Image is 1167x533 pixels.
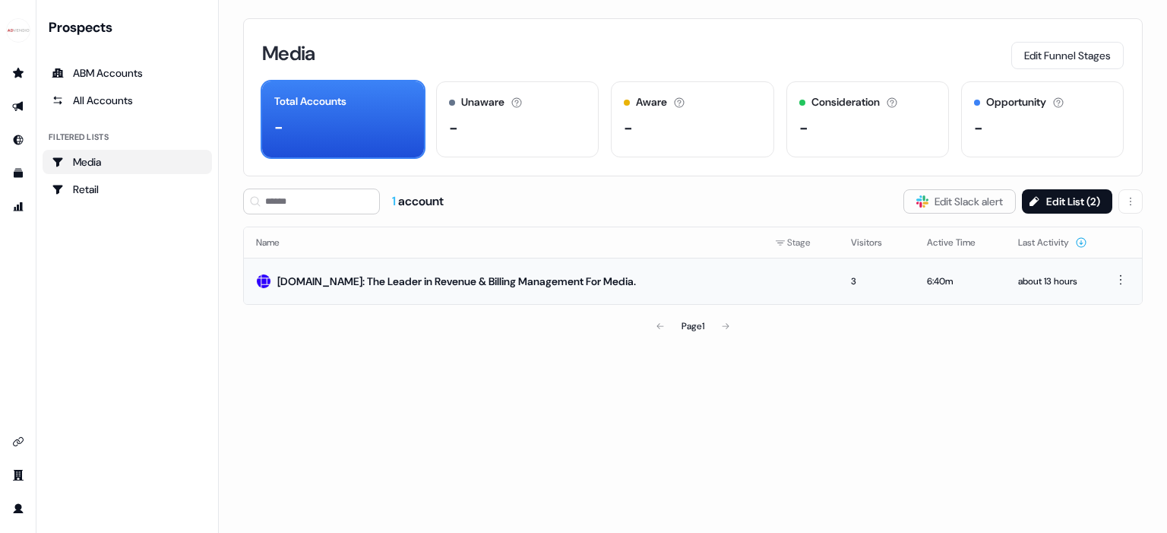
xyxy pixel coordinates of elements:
[6,161,30,186] a: Go to templates
[6,128,30,152] a: Go to Inbound
[986,94,1046,110] div: Opportunity
[244,227,763,258] th: Name
[775,235,827,250] div: Stage
[274,116,283,138] div: -
[262,43,315,63] h3: Media
[903,189,1016,214] button: Edit Slack alert
[927,274,994,289] div: 6:40m
[43,150,212,174] a: Go to Media
[6,497,30,521] a: Go to profile
[449,116,458,139] div: -
[851,229,900,256] button: Visitors
[52,93,203,108] div: All Accounts
[1018,229,1087,256] button: Last Activity
[624,116,633,139] div: -
[6,94,30,119] a: Go to outbound experience
[43,61,212,85] a: ABM Accounts
[52,65,203,81] div: ABM Accounts
[927,229,994,256] button: Active Time
[6,430,30,454] a: Go to integrations
[6,463,30,487] a: Go to team
[49,18,212,36] div: Prospects
[277,274,636,289] div: [DOMAIN_NAME]: The Leader in Revenue & Billing Management For Media.
[1018,274,1087,289] div: about 13 hours
[392,193,398,209] span: 1
[49,131,109,144] div: Filtered lists
[1022,189,1112,214] button: Edit List (2)
[851,274,903,289] div: 3
[274,94,346,109] div: Total Accounts
[799,116,808,139] div: -
[636,94,667,110] div: Aware
[461,94,504,110] div: Unaware
[6,61,30,85] a: Go to prospects
[974,116,983,139] div: -
[6,195,30,219] a: Go to attribution
[1011,42,1124,69] button: Edit Funnel Stages
[52,182,203,197] div: Retail
[43,88,212,113] a: All accounts
[811,94,880,110] div: Consideration
[43,177,212,201] a: Go to Retail
[682,319,704,334] div: Page 1
[52,154,203,170] div: Media
[392,193,444,210] div: account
